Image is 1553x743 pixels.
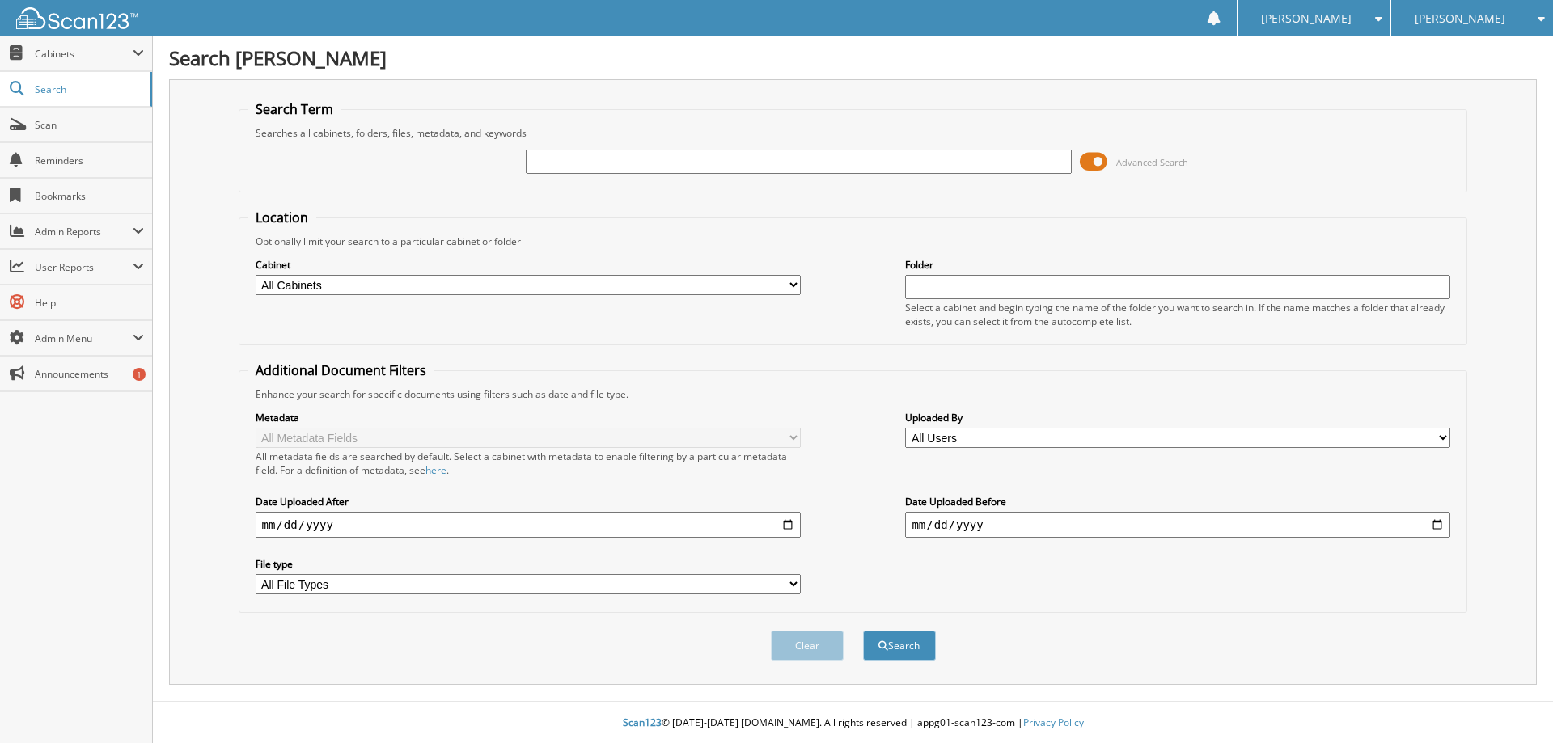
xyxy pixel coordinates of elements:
[248,126,1459,140] div: Searches all cabinets, folders, files, metadata, and keywords
[35,154,144,167] span: Reminders
[256,258,801,272] label: Cabinet
[35,296,144,310] span: Help
[256,512,801,538] input: start
[256,495,801,509] label: Date Uploaded After
[905,411,1450,424] label: Uploaded By
[425,463,446,477] a: here
[256,557,801,571] label: File type
[169,44,1537,71] h1: Search [PERSON_NAME]
[248,100,341,118] legend: Search Term
[35,82,142,96] span: Search
[133,368,146,381] div: 1
[248,361,434,379] legend: Additional Document Filters
[623,716,662,729] span: Scan123
[248,209,316,226] legend: Location
[248,387,1459,401] div: Enhance your search for specific documents using filters such as date and file type.
[35,260,133,274] span: User Reports
[905,495,1450,509] label: Date Uploaded Before
[1261,14,1352,23] span: [PERSON_NAME]
[35,367,144,381] span: Announcements
[905,301,1450,328] div: Select a cabinet and begin typing the name of the folder you want to search in. If the name match...
[16,7,138,29] img: scan123-logo-white.svg
[256,411,801,424] label: Metadata
[863,631,936,661] button: Search
[35,225,133,239] span: Admin Reports
[1415,14,1505,23] span: [PERSON_NAME]
[35,189,144,203] span: Bookmarks
[256,450,801,477] div: All metadata fields are searched by default. Select a cabinet with metadata to enable filtering b...
[1116,156,1188,168] span: Advanced Search
[153,703,1553,743] div: © [DATE]-[DATE] [DOMAIN_NAME]. All rights reserved | appg01-scan123-com |
[248,234,1459,248] div: Optionally limit your search to a particular cabinet or folder
[35,47,133,61] span: Cabinets
[1023,716,1084,729] a: Privacy Policy
[905,258,1450,272] label: Folder
[35,118,144,132] span: Scan
[771,631,844,661] button: Clear
[905,512,1450,538] input: end
[35,331,133,345] span: Admin Menu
